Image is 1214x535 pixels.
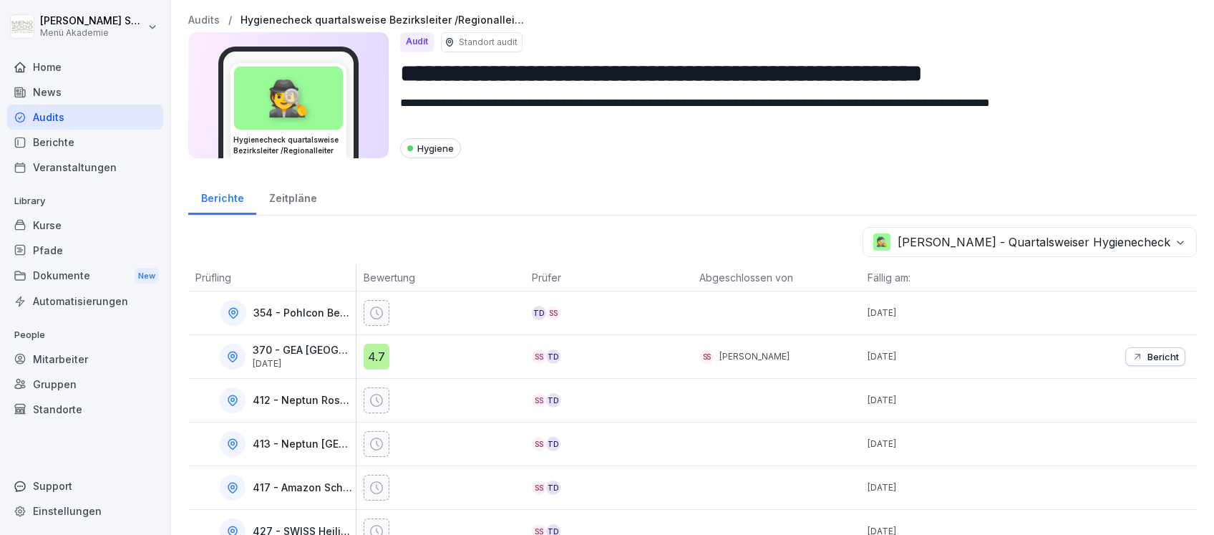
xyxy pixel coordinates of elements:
[188,178,256,215] a: Berichte
[256,178,329,215] a: Zeitpläne
[532,437,546,451] div: SS
[7,263,163,289] a: DokumenteNew
[7,79,163,105] a: News
[7,473,163,498] div: Support
[860,264,1029,291] th: Fällig am:
[719,350,790,363] p: [PERSON_NAME]
[699,270,853,285] p: Abgeschlossen von
[7,372,163,397] a: Gruppen
[7,190,163,213] p: Library
[459,36,518,49] p: Standort audit
[195,270,349,285] p: Prüfling
[234,67,343,130] div: 🕵️
[253,395,353,407] p: 412 - Neptun Rostock Verwaltung
[241,14,527,26] a: Hygienecheck quartalsweise Bezirksleiter /Regionalleiter
[868,307,1029,319] p: [DATE]
[546,437,560,451] div: TD
[364,344,389,370] div: 4.7
[525,264,693,291] th: Prüfer
[40,28,145,38] p: Menü Akademie
[1147,351,1179,362] p: Bericht
[7,397,163,422] a: Standorte
[7,54,163,79] a: Home
[7,155,163,180] a: Veranstaltungen
[546,350,560,364] div: TD
[532,393,546,408] div: SS
[7,213,163,238] a: Kurse
[7,498,163,524] a: Einstellungen
[40,15,145,27] p: [PERSON_NAME] Schülzke
[546,306,560,320] div: SS
[546,481,560,495] div: TD
[253,482,353,494] p: 417 - Amazon Schönefeld BER 8
[253,344,353,357] p: 370 - GEA [GEOGRAPHIC_DATA]
[7,263,163,289] div: Dokumente
[532,306,546,320] div: TD
[7,238,163,263] a: Pfade
[400,138,461,158] div: Hygiene
[868,394,1029,407] p: [DATE]
[546,393,560,408] div: TD
[135,268,159,284] div: New
[532,481,546,495] div: SS
[699,350,714,364] div: SS
[233,135,344,156] h3: Hygienecheck quartalsweise Bezirksleiter /Regionalleiter
[253,307,352,319] p: 354 - Pohlcon Berlin
[7,289,163,314] a: Automatisierungen
[7,347,163,372] a: Mitarbeiter
[7,105,163,130] a: Audits
[400,32,434,52] div: Audit
[868,350,1029,363] p: [DATE]
[364,270,518,285] p: Bewertung
[228,14,232,26] p: /
[868,438,1029,450] p: [DATE]
[7,130,163,155] a: Berichte
[7,324,163,347] p: People
[868,481,1029,494] p: [DATE]
[253,438,353,450] p: 413 - Neptun [GEOGRAPHIC_DATA] 7
[1125,347,1185,366] button: Bericht
[253,359,353,369] p: [DATE]
[532,350,546,364] div: SS
[188,14,220,26] a: Audits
